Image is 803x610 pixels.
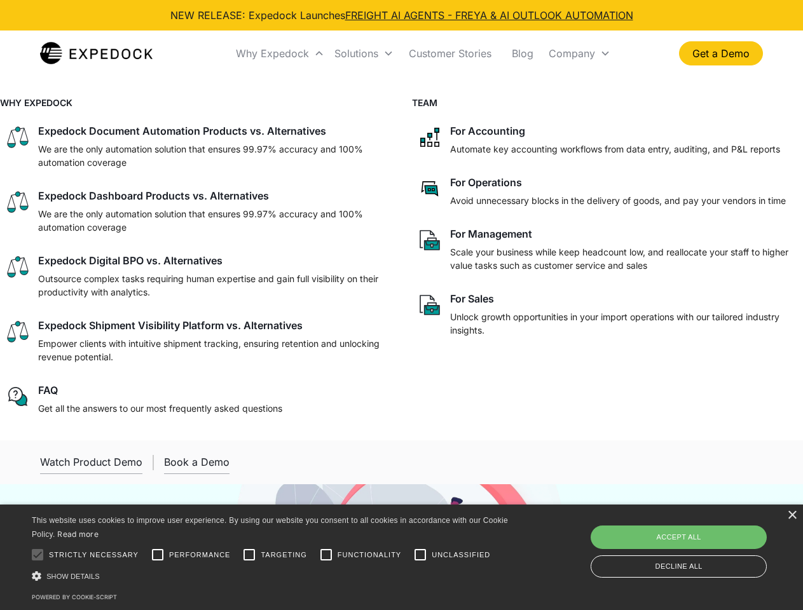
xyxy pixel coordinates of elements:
[231,32,329,75] div: Why Expedock
[338,550,401,560] span: Functionality
[5,254,31,280] img: scale icon
[544,32,615,75] div: Company
[38,125,326,137] div: Expedock Document Automation Products vs. Alternatives
[432,550,490,560] span: Unclassified
[417,292,443,318] img: paper and bag icon
[49,550,139,560] span: Strictly necessary
[417,125,443,150] img: network like icon
[591,473,803,610] iframe: Chat Widget
[32,569,512,583] div: Show details
[38,272,387,299] p: Outsource complex tasks requiring human expertise and gain full visibility on their productivity ...
[40,456,142,468] div: Watch Product Demo
[450,310,799,337] p: Unlock growth opportunities in your import operations with our tailored industry insights.
[450,125,525,137] div: For Accounting
[38,402,282,415] p: Get all the answers to our most frequently asked questions
[450,292,494,305] div: For Sales
[38,142,387,169] p: We are the only automation solution that ensures 99.97% accuracy and 100% automation coverage
[345,9,633,22] a: FREIGHT AI AGENTS - FREYA & AI OUTLOOK AUTOMATION
[40,41,153,66] img: Expedock Logo
[417,176,443,201] img: rectangular chat bubble icon
[450,227,532,240] div: For Management
[502,32,544,75] a: Blog
[32,516,508,539] span: This website uses cookies to improve user experience. By using our website you consent to all coo...
[40,41,153,66] a: home
[40,451,142,474] a: open lightbox
[399,32,502,75] a: Customer Stories
[329,32,399,75] div: Solutions
[57,529,99,539] a: Read more
[38,319,303,332] div: Expedock Shipment Visibility Platform vs. Alternatives
[38,254,223,267] div: Expedock Digital BPO vs. Alternatives
[169,550,231,560] span: Performance
[334,47,378,60] div: Solutions
[236,47,309,60] div: Why Expedock
[38,384,58,396] div: FAQ
[5,125,31,150] img: scale icon
[5,319,31,344] img: scale icon
[38,337,387,363] p: Empower clients with intuitive shipment tracking, ensuring retention and unlocking revenue potent...
[38,189,269,202] div: Expedock Dashboard Products vs. Alternatives
[450,245,799,272] p: Scale your business while keep headcount low, and reallocate your staff to higher value tasks suc...
[46,573,100,580] span: Show details
[164,456,230,468] div: Book a Demo
[164,451,230,474] a: Book a Demo
[417,227,443,253] img: paper and bag icon
[38,207,387,234] p: We are the only automation solution that ensures 99.97% accuracy and 100% automation coverage
[450,194,786,207] p: Avoid unnecessary blocks in the delivery of goods, and pay your vendors in time
[549,47,595,60] div: Company
[170,8,633,23] div: NEW RELEASE: Expedock Launches
[5,189,31,215] img: scale icon
[5,384,31,409] img: regular chat bubble icon
[450,142,780,156] p: Automate key accounting workflows from data entry, auditing, and P&L reports
[679,41,763,65] a: Get a Demo
[32,593,117,600] a: Powered by cookie-script
[450,176,522,189] div: For Operations
[261,550,306,560] span: Targeting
